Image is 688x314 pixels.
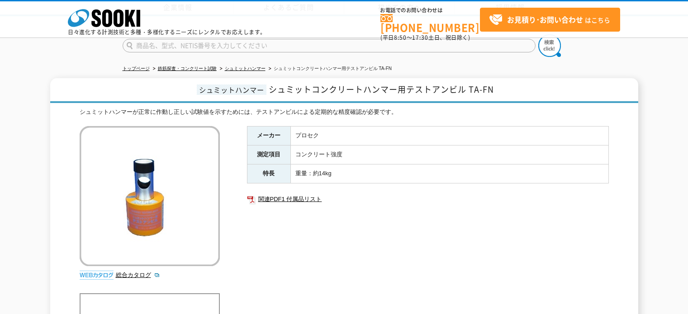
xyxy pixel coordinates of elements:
[380,33,470,42] span: (平日 ～ 土日、祝日除く)
[290,145,608,164] td: コンクリート強度
[116,272,160,278] a: 総合カタログ
[247,145,290,164] th: 測定項目
[123,66,150,71] a: トップページ
[80,126,220,266] img: シュミットコンクリートハンマー用テストアンビル TA-FN
[123,39,536,52] input: 商品名、型式、NETIS番号を入力してください
[507,14,583,25] strong: お見積り･お問い合わせ
[80,271,114,280] img: webカタログ
[247,127,290,145] th: メーカー
[290,164,608,183] td: 重量：約14kg
[412,33,428,42] span: 17:30
[267,64,392,74] li: シュミットコンクリートハンマー用テストアンビル TA-FN
[158,66,217,71] a: 鉄筋探査・コンクリート試験
[538,34,561,57] img: btn_search.png
[247,193,609,205] a: 関連PDF1 付属品リスト
[380,14,480,33] a: [PHONE_NUMBER]
[489,13,610,27] span: はこちら
[247,164,290,183] th: 特長
[380,8,480,13] span: お電話でのお問い合わせは
[197,84,266,95] span: シュミットハンマー
[269,83,494,95] span: シュミットコンクリートハンマー用テストアンビル TA-FN
[68,29,266,35] p: 日々進化する計測技術と多種・多様化するニーズにレンタルでお応えします。
[480,8,620,32] a: お見積り･お問い合わせはこちら
[80,108,609,117] div: シュミットハンマーが正常に作動し正しい試験値を示すためには、テストアンビルによる定期的な精度確認が必要です。
[394,33,407,42] span: 8:50
[290,127,608,145] td: プロセク
[225,66,266,71] a: シュミットハンマー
